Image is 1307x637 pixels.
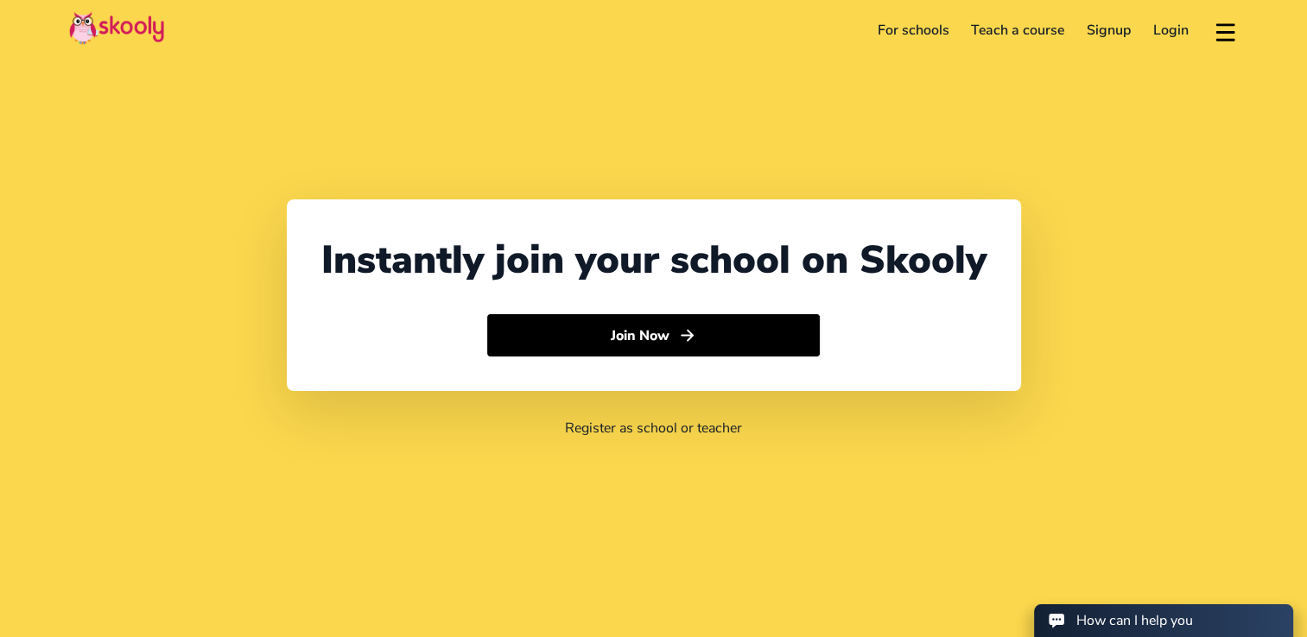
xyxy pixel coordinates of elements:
[678,326,696,344] ion-icon: arrow forward outline
[960,16,1075,44] a: Teach a course
[1142,16,1200,44] a: Login
[1075,16,1142,44] a: Signup
[1213,16,1238,45] button: menu outline
[321,234,987,287] div: Instantly join your school on Skooly
[866,16,961,44] a: For schools
[565,419,742,438] a: Register as school or teacher
[69,11,164,45] img: Skooly
[487,314,820,357] button: Join Nowarrow forward outline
